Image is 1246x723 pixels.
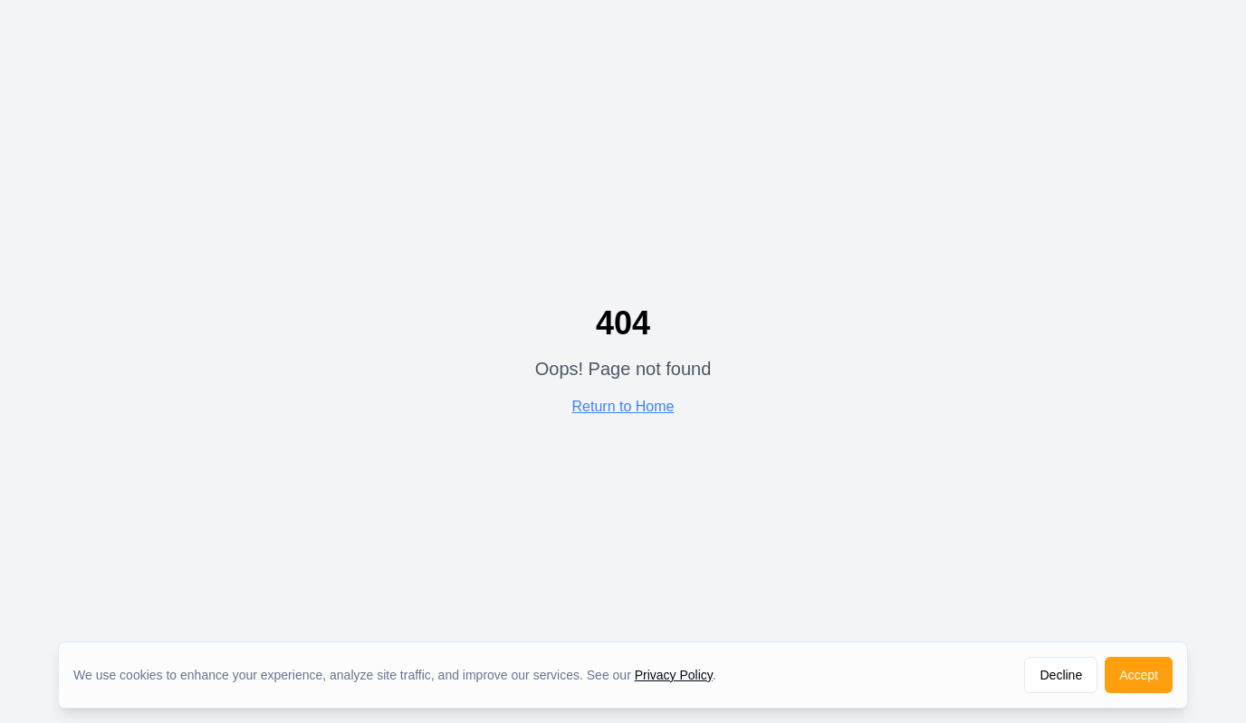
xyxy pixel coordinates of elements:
[1105,657,1173,693] button: Accept
[535,356,712,381] p: Oops! Page not found
[635,668,713,682] a: Privacy Policy
[1024,657,1097,693] button: Decline
[535,305,712,342] h1: 404
[73,666,731,684] div: We use cookies to enhance your experience, analyze site traffic, and improve our services. See our .
[572,399,675,414] a: Return to Home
